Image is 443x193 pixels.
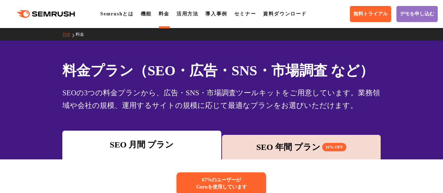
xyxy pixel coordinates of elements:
[205,11,227,16] a: 導入事例
[76,32,89,37] a: 料金
[400,11,434,17] span: デモを申し込む
[66,138,217,151] div: SEO 月間 プラン
[263,11,307,16] a: 資料ダウンロード
[62,60,381,81] h1: 料金プラン（SEO・広告・SNS・市場調査 など）
[226,141,377,153] div: SEO 年間 プラン
[396,6,438,22] a: デモを申し込む
[62,87,381,112] div: SEOの3つの料金プランから、広告・SNS・市場調査ツールキットをご用意しています。業務領域や会社の規模、運用するサイトの規模に応じて最適なプランをお選びいただけます。
[176,11,198,16] a: 活用方法
[353,11,388,17] span: 無料トライアル
[100,11,133,16] a: Semrushとは
[234,11,256,16] a: セミナー
[141,11,152,16] a: 機能
[159,11,169,16] a: 料金
[322,143,346,151] span: 16% OFF
[350,6,391,22] a: 無料トライアル
[62,32,75,37] a: TOP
